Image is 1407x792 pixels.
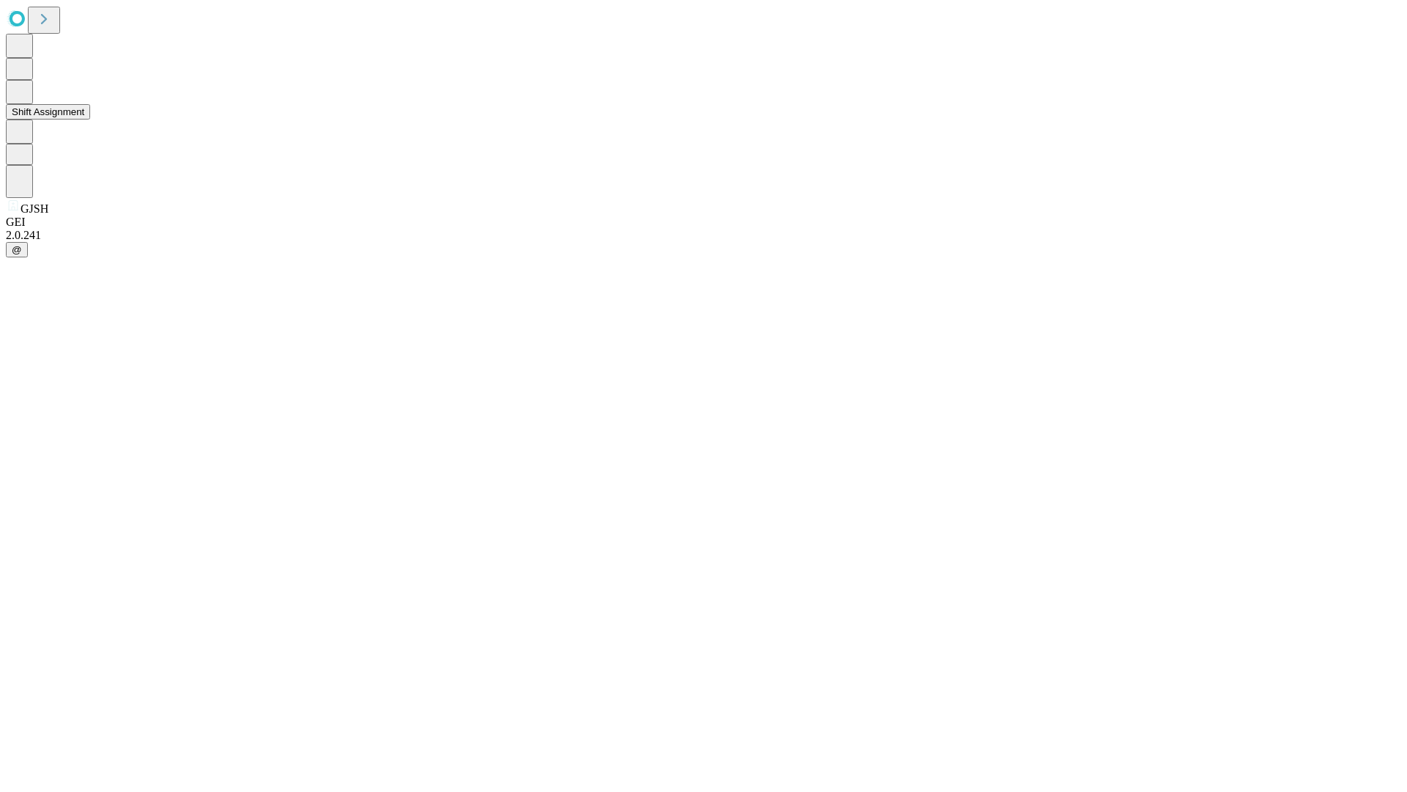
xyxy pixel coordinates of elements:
span: GJSH [21,202,48,215]
button: Shift Assignment [6,104,90,120]
span: @ [12,244,22,255]
button: @ [6,242,28,257]
div: GEI [6,216,1401,229]
div: 2.0.241 [6,229,1401,242]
